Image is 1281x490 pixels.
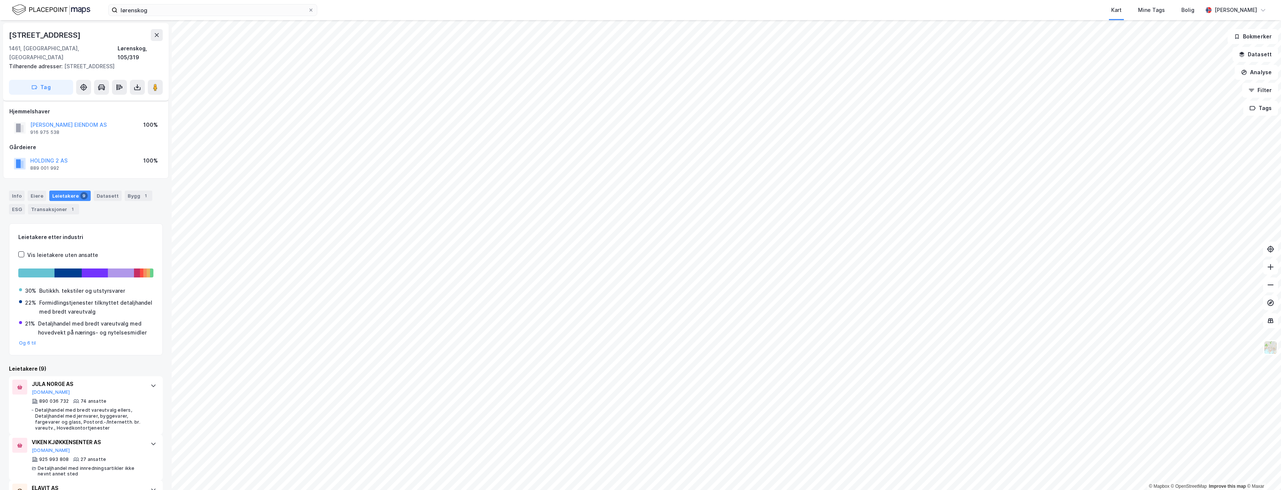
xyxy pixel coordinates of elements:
[1138,6,1165,15] div: Mine Tags
[69,205,76,213] div: 1
[30,165,59,171] div: 889 001 992
[9,62,157,71] div: [STREET_ADDRESS]
[1228,29,1278,44] button: Bokmerker
[12,3,90,16] img: logo.f888ab2527a4732fd821a326f86c7f29.svg
[38,465,143,477] div: Detaljhandel med innredningsartikler ikke nevnt annet sted
[9,143,162,152] div: Gårdeiere
[9,80,73,95] button: Tag
[25,319,35,328] div: 21%
[9,364,163,373] div: Leietakere (9)
[9,204,25,214] div: ESG
[38,319,153,337] div: Detaljhandel med bredt vareutvalg med hovedvekt på nærings- og nytelsesmidler
[142,192,149,200] div: 1
[1243,101,1278,116] button: Tags
[25,286,36,295] div: 30%
[118,4,308,16] input: Søk på adresse, matrikkel, gårdeiere, leietakere eller personer
[94,191,122,201] div: Datasett
[1263,340,1278,355] img: Z
[1111,6,1122,15] div: Kart
[1171,484,1207,489] a: OpenStreetMap
[143,120,158,129] div: 100%
[9,44,118,62] div: 1461, [GEOGRAPHIC_DATA], [GEOGRAPHIC_DATA]
[118,44,163,62] div: Lørenskog, 105/319
[30,129,59,135] div: 916 975 538
[1209,484,1246,489] a: Improve this map
[81,456,106,462] div: 27 ansatte
[49,191,91,201] div: Leietakere
[1181,6,1194,15] div: Bolig
[80,192,88,200] div: 9
[39,298,153,316] div: Formidlingstjenester tilknyttet detaljhandel med bredt vareutvalg
[32,380,143,389] div: JULA NORGE AS
[9,107,162,116] div: Hjemmelshaver
[19,340,36,346] button: Og 6 til
[39,398,69,404] div: 890 036 732
[1232,47,1278,62] button: Datasett
[28,191,46,201] div: Eiere
[32,447,70,453] button: [DOMAIN_NAME]
[143,156,158,165] div: 100%
[1242,83,1278,98] button: Filter
[27,251,98,260] div: Vis leietakere uten ansatte
[39,456,69,462] div: 925 993 808
[32,389,70,395] button: [DOMAIN_NAME]
[1244,454,1281,490] iframe: Chat Widget
[1215,6,1257,15] div: [PERSON_NAME]
[35,407,143,431] div: Detaljhandel med bredt vareutvalg ellers, Detaljhandel med jernvarer, byggevarer, fargevarer og g...
[81,398,106,404] div: 74 ansatte
[9,63,64,69] span: Tilhørende adresser:
[1149,484,1169,489] a: Mapbox
[1235,65,1278,80] button: Analyse
[18,233,153,242] div: Leietakere etter industri
[9,29,82,41] div: [STREET_ADDRESS]
[125,191,152,201] div: Bygg
[39,286,125,295] div: Butikkh. tekstiler og utstyrsvarer
[28,204,79,214] div: Transaksjoner
[9,191,25,201] div: Info
[32,438,143,447] div: VIKEN KJØKKENSENTER AS
[25,298,36,307] div: 22%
